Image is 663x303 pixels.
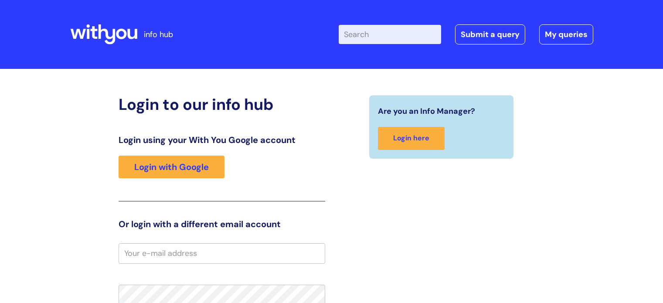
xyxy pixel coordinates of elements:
[378,127,445,150] a: Login here
[339,25,441,44] input: Search
[119,156,224,178] a: Login with Google
[455,24,525,44] a: Submit a query
[539,24,593,44] a: My queries
[119,135,325,145] h3: Login using your With You Google account
[144,27,173,41] p: info hub
[119,243,325,263] input: Your e-mail address
[119,95,325,114] h2: Login to our info hub
[378,104,475,118] span: Are you an Info Manager?
[119,219,325,229] h3: Or login with a different email account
